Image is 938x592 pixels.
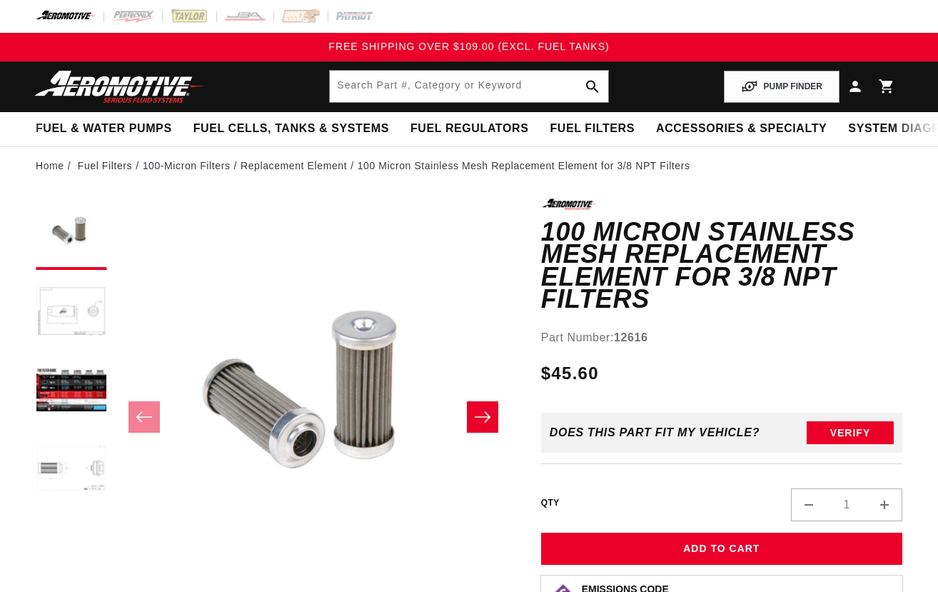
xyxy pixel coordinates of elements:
label: QTY [541,497,560,509]
span: Fuel Cells, Tanks & Systems [193,121,389,136]
strong: 12616 [614,331,648,343]
summary: Accessories & Specialty [645,112,837,146]
button: Add to Cart [541,533,902,565]
button: Slide left [128,401,160,433]
summary: Fuel Regulators [400,112,539,146]
button: Load image 2 in gallery view [36,277,107,348]
span: Fuel Filters [550,121,635,136]
span: $45.60 [541,361,599,386]
summary: Fuel Filters [539,112,645,146]
button: Load image 4 in gallery view [36,434,107,506]
div: Part Number: [541,328,902,347]
img: Aeromotive [31,70,209,104]
summary: Fuel & Water Pumps [25,112,183,146]
button: search button [577,71,608,102]
span: FREE SHIPPING OVER $109.00 (EXCL. FUEL TANKS) [328,41,609,52]
span: Fuel Regulators [410,121,528,136]
button: Load image 1 in gallery view [36,199,107,270]
span: Fuel & Water Pumps [36,121,172,136]
button: PUMP FINDER [724,71,839,103]
h1: 100 Micron Stainless Mesh Replacement Element for 3/8 NPT Filters [541,221,902,311]
div: Does This part fit My vehicle? [550,426,760,439]
li: Fuel Filters [78,158,143,174]
button: Verify [807,421,894,444]
li: 100-Micron Filters [143,158,241,174]
summary: Fuel Cells, Tanks & Systems [183,112,400,146]
li: 100 Micron Stainless Mesh Replacement Element for 3/8 NPT Filters [358,158,690,174]
button: Load image 3 in gallery view [36,356,107,427]
input: Search by Part Number, Category or Keyword [330,71,607,102]
span: Accessories & Specialty [656,121,827,136]
nav: breadcrumbs [36,158,902,174]
li: Replacement Element [241,158,358,174]
a: Home [36,158,64,174]
button: Slide right [467,401,498,433]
